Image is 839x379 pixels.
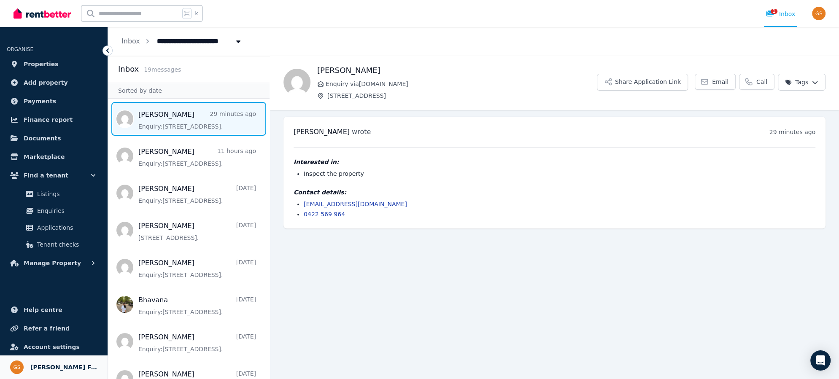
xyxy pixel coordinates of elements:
[326,80,597,88] span: Enquiry via [DOMAIN_NAME]
[739,74,774,90] a: Call
[10,360,24,374] img: Stanyer Family Super Pty Ltd ATF Stanyer Family Super
[771,9,777,14] span: 1
[24,115,73,125] span: Finance report
[785,78,808,86] span: Tags
[24,258,81,268] span: Manage Property
[24,170,68,180] span: Find a tenant
[10,202,97,219] a: Enquiries
[7,339,101,355] a: Account settings
[138,147,256,168] a: [PERSON_NAME]11 hours agoEnquiry:[STREET_ADDRESS].
[24,78,68,88] span: Add property
[712,78,728,86] span: Email
[769,129,815,135] time: 29 minutes ago
[121,37,140,45] a: Inbox
[138,221,256,242] a: [PERSON_NAME][DATE][STREET_ADDRESS].
[37,223,94,233] span: Applications
[108,83,270,99] div: Sorted by date
[7,320,101,337] a: Refer a friend
[327,91,597,100] span: [STREET_ADDRESS]
[766,10,795,18] div: Inbox
[138,295,256,316] a: Bhavana[DATE]Enquiry:[STREET_ADDRESS].
[294,158,815,166] h4: Interested in:
[24,133,61,143] span: Documents
[24,342,80,352] span: Account settings
[10,185,97,202] a: Listings
[138,110,256,131] a: [PERSON_NAME]29 minutes agoEnquiry:[STREET_ADDRESS].
[24,96,56,106] span: Payments
[108,27,256,56] nav: Breadcrumb
[138,184,256,205] a: [PERSON_NAME][DATE]Enquiry:[STREET_ADDRESS].
[7,111,101,128] a: Finance report
[810,350,831,371] div: Open Intercom Messenger
[695,74,736,90] a: Email
[13,7,71,20] img: RentBetter
[144,66,181,73] span: 19 message s
[24,305,62,315] span: Help centre
[24,152,65,162] span: Marketplace
[195,10,198,17] span: k
[37,239,94,250] span: Tenant checks
[10,219,97,236] a: Applications
[304,211,345,218] a: 0422 569 964
[7,255,101,271] button: Manage Property
[37,206,94,216] span: Enquiries
[7,130,101,147] a: Documents
[778,74,826,91] button: Tags
[294,128,350,136] span: [PERSON_NAME]
[7,148,101,165] a: Marketplace
[118,63,139,75] h2: Inbox
[283,69,310,96] img: Julie
[138,258,256,279] a: [PERSON_NAME][DATE]Enquiry:[STREET_ADDRESS].
[7,167,101,184] button: Find a tenant
[138,332,256,353] a: [PERSON_NAME][DATE]Enquiry:[STREET_ADDRESS].
[7,93,101,110] a: Payments
[304,201,407,207] a: [EMAIL_ADDRESS][DOMAIN_NAME]
[24,323,70,333] span: Refer a friend
[37,189,94,199] span: Listings
[352,128,371,136] span: wrote
[812,7,826,20] img: Stanyer Family Super Pty Ltd ATF Stanyer Family Super
[7,74,101,91] a: Add property
[10,236,97,253] a: Tenant checks
[756,78,767,86] span: Call
[7,301,101,318] a: Help centre
[7,46,33,52] span: ORGANISE
[294,188,815,196] h4: Contact details:
[304,169,815,178] li: Inspect the property
[30,362,97,372] span: [PERSON_NAME] Family Super Pty Ltd ATF [PERSON_NAME] Family Super
[7,56,101,73] a: Properties
[24,59,59,69] span: Properties
[317,65,597,76] h1: [PERSON_NAME]
[597,74,688,91] button: Share Application Link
